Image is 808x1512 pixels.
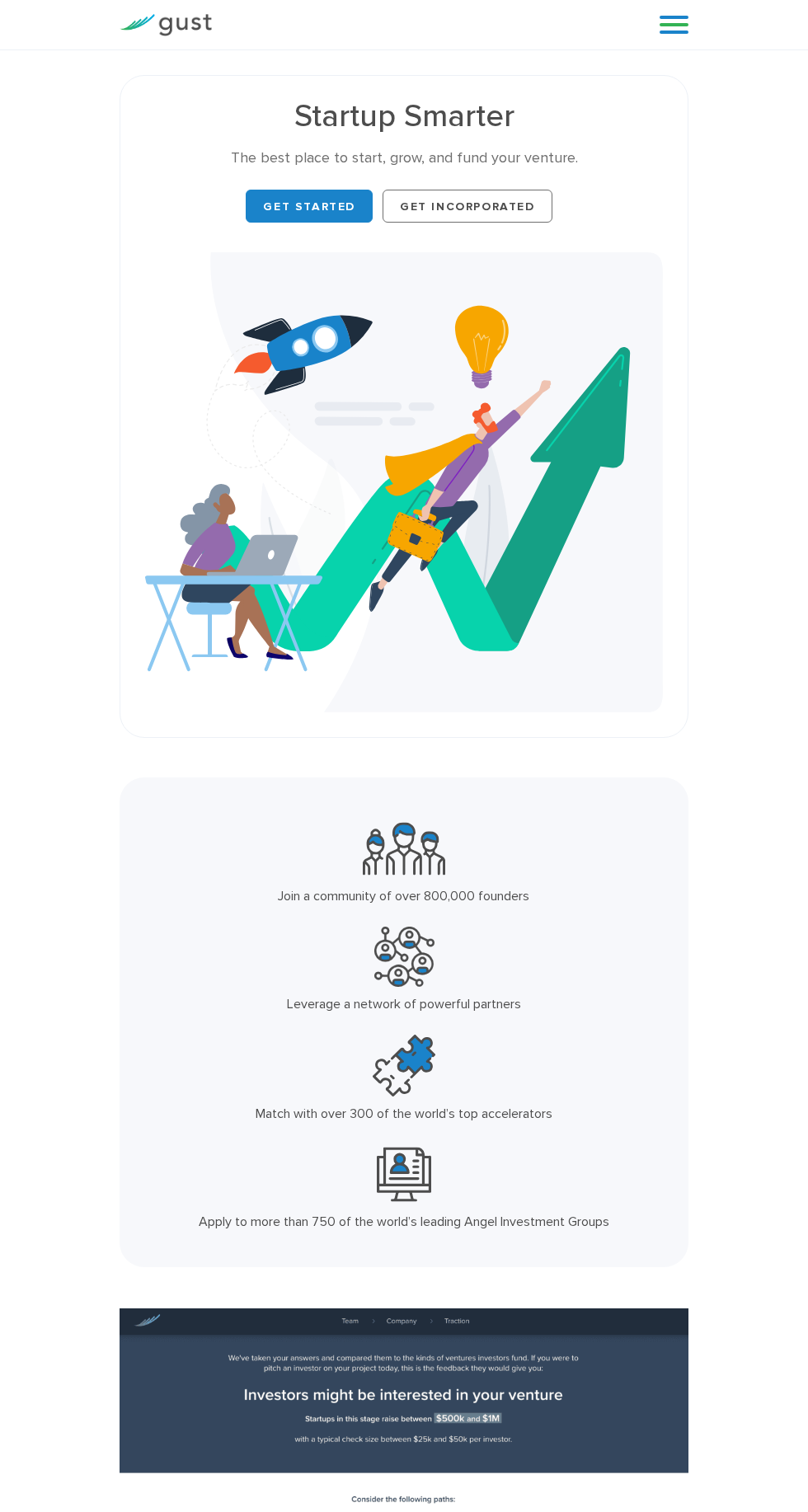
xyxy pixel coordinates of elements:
img: Community Founders [363,819,445,879]
a: Get Incorporated [383,190,552,223]
div: The best place to start, grow, and fund your venture. [145,148,663,168]
div: Leverage a network of powerful partners [194,993,614,1015]
img: Powerful Partners [374,927,435,987]
h1: Startup Smarter [145,101,663,132]
img: Gust Logo [120,14,212,36]
img: Leading Angel Investment [377,1144,431,1204]
a: Get Started [246,190,373,223]
div: Apply to more than 750 of the world’s leading Angel Investment Groups [194,1211,614,1233]
div: Match with over 300 of the world’s top accelerators [194,1103,614,1125]
img: Startup Smarter Hero [145,252,663,712]
div: Join a community of over 800,000 founders [194,885,614,907]
img: Top Accelerators [373,1035,435,1097]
